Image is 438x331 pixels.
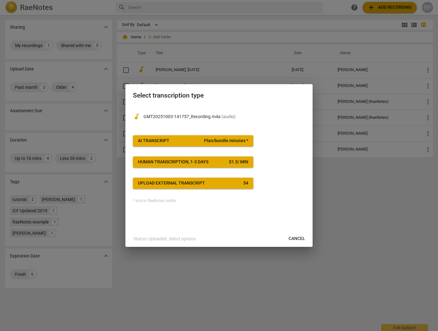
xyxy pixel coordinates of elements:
div: AI Transcript [138,138,169,144]
span: ( audio ) [221,114,236,119]
span: Cancel [289,236,305,242]
button: AI TranscriptPlan/bundle minutes * [133,135,253,146]
div: Human transcription, 1-3 days [138,159,208,165]
div: $ 1.5 / min [229,159,248,165]
span: Plan/bundle minutes * [204,138,248,144]
p: GMT20251003-141757_Recording.m4a(audio) [144,113,305,120]
div: * and/or RaeNotes credits [133,199,305,203]
button: Human transcription, 1-3 days$1.5/ min [133,156,253,168]
div: $ 4 [243,180,248,186]
p: Status: Uploaded. Select options [134,236,196,242]
h2: Select transcription type [133,92,305,99]
button: Cancel [284,233,310,244]
div: Upload external transcript [138,180,205,186]
span: audiotrack [133,113,140,120]
button: Upload external transcript$4 [133,178,253,189]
